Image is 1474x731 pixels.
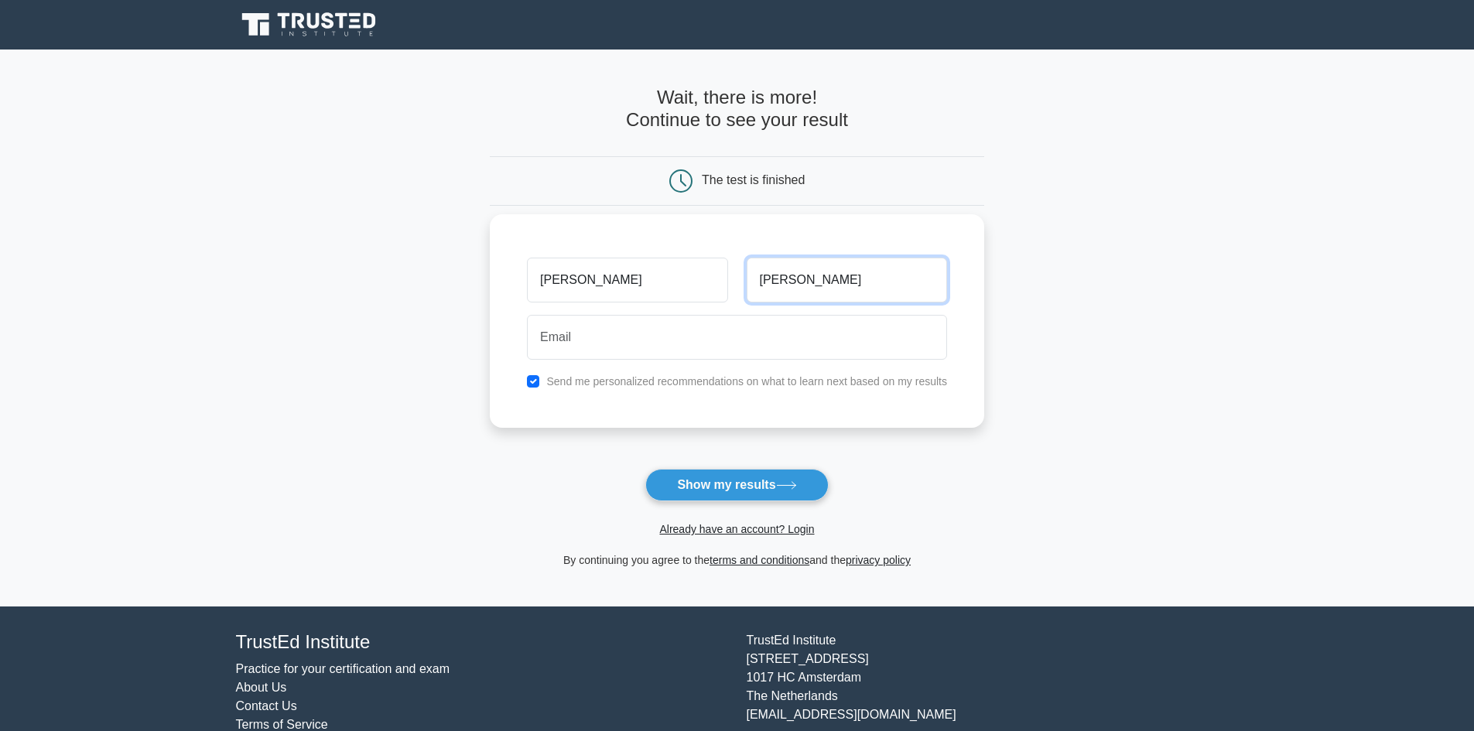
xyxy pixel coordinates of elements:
div: By continuing you agree to the and the [481,551,993,569]
a: Already have an account? Login [659,523,814,535]
input: First name [527,258,727,302]
input: Email [527,315,947,360]
a: Contact Us [236,699,297,712]
a: privacy policy [846,554,911,566]
div: The test is finished [702,173,805,186]
a: About Us [236,681,287,694]
h4: TrustEd Institute [236,631,728,654]
a: Terms of Service [236,718,328,731]
label: Send me personalized recommendations on what to learn next based on my results [546,375,947,388]
a: terms and conditions [710,554,809,566]
button: Show my results [645,469,828,501]
a: Practice for your certification and exam [236,662,450,675]
h4: Wait, there is more! Continue to see your result [490,87,984,132]
input: Last name [747,258,947,302]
